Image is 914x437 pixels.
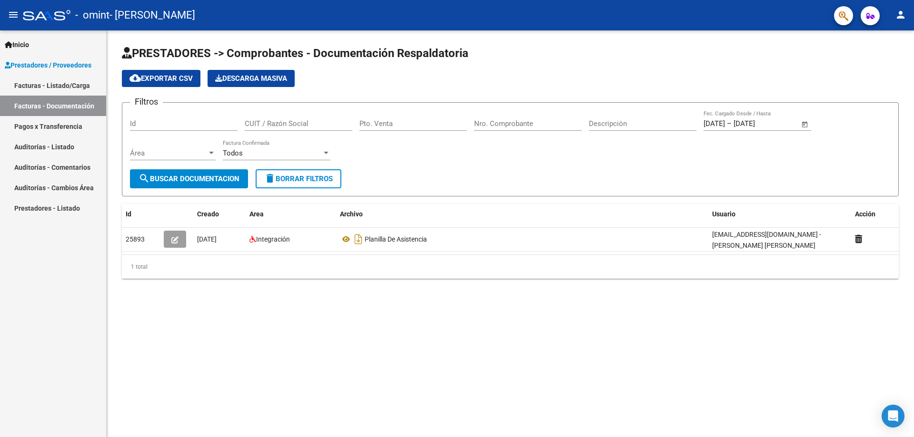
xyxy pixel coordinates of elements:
[130,149,207,157] span: Área
[712,231,821,249] span: [EMAIL_ADDRESS][DOMAIN_NAME] - [PERSON_NAME] [PERSON_NAME]
[336,204,708,224] datatable-header-cell: Archivo
[712,210,735,218] span: Usuario
[246,204,336,224] datatable-header-cell: Area
[365,235,427,243] span: Planilla De Asistencia
[109,5,195,26] span: - [PERSON_NAME]
[129,74,193,83] span: Exportar CSV
[208,70,295,87] app-download-masive: Descarga masiva de comprobantes (adjuntos)
[882,405,904,427] div: Open Intercom Messenger
[352,232,365,247] i: Descargar documento
[139,175,239,183] span: Buscar Documentacion
[800,119,811,130] button: Open calendar
[130,95,163,108] h3: Filtros
[126,210,131,218] span: Id
[122,47,468,60] span: PRESTADORES -> Comprobantes - Documentación Respaldatoria
[193,204,246,224] datatable-header-cell: Creado
[130,169,248,188] button: Buscar Documentacion
[223,149,243,157] span: Todos
[855,210,875,218] span: Acción
[256,169,341,188] button: Borrar Filtros
[126,235,145,243] span: 25893
[5,39,29,50] span: Inicio
[895,9,906,20] mat-icon: person
[704,119,725,128] input: Fecha inicio
[139,173,150,184] mat-icon: search
[708,204,851,224] datatable-header-cell: Usuario
[122,204,160,224] datatable-header-cell: Id
[727,119,732,128] span: –
[5,60,91,70] span: Prestadores / Proveedores
[208,70,295,87] button: Descarga Masiva
[197,210,219,218] span: Creado
[122,70,200,87] button: Exportar CSV
[256,235,290,243] span: Integración
[122,255,899,279] div: 1 total
[75,5,109,26] span: - omint
[851,204,899,224] datatable-header-cell: Acción
[249,210,264,218] span: Area
[264,173,276,184] mat-icon: delete
[734,119,780,128] input: Fecha fin
[129,72,141,84] mat-icon: cloud_download
[215,74,287,83] span: Descarga Masiva
[264,175,333,183] span: Borrar Filtros
[197,235,217,243] span: [DATE]
[8,9,19,20] mat-icon: menu
[340,210,363,218] span: Archivo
